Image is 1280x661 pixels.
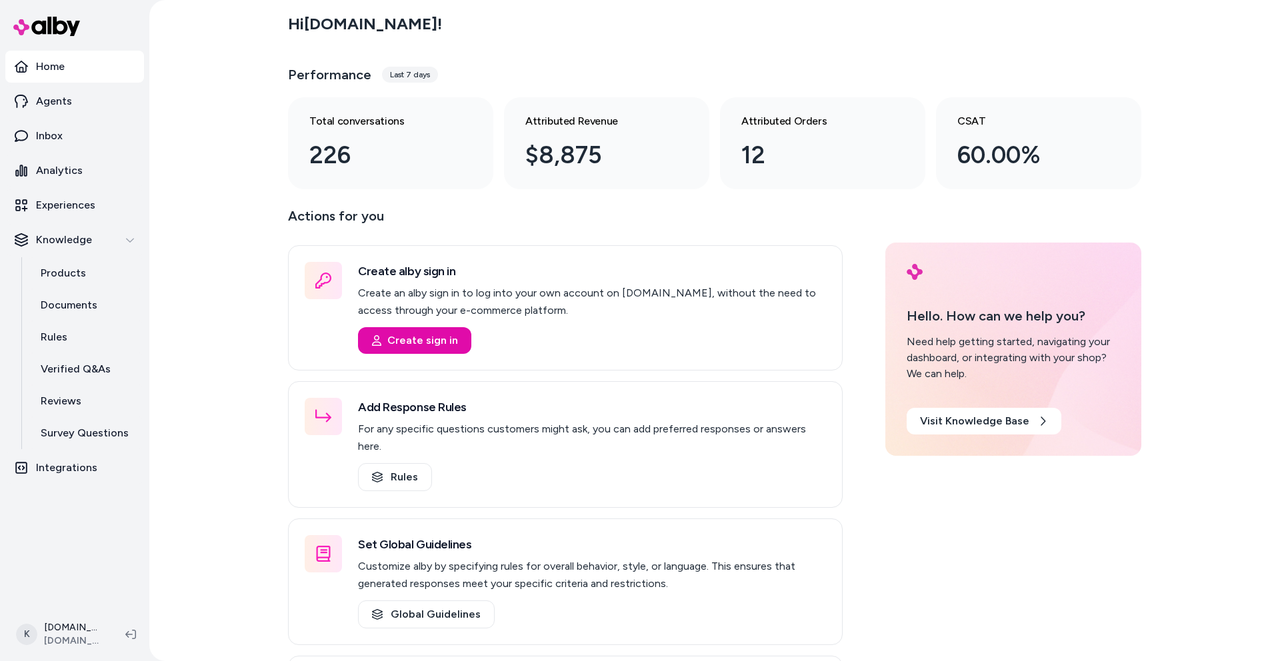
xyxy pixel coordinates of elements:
[288,65,371,84] h3: Performance
[5,224,144,256] button: Knowledge
[504,97,709,189] a: Attributed Revenue $8,875
[5,189,144,221] a: Experiences
[358,558,826,592] p: Customize alby by specifying rules for overall behavior, style, or language. This ensures that ge...
[36,59,65,75] p: Home
[907,408,1061,434] a: Visit Knowledge Base
[288,205,843,237] p: Actions for you
[27,385,144,417] a: Reviews
[741,137,883,173] div: 12
[936,97,1141,189] a: CSAT 60.00%
[27,257,144,289] a: Products
[41,329,67,345] p: Rules
[27,289,144,321] a: Documents
[957,137,1099,173] div: 60.00%
[5,155,144,187] a: Analytics
[525,137,667,173] div: $8,875
[44,634,104,648] span: [DOMAIN_NAME]
[41,393,81,409] p: Reviews
[5,85,144,117] a: Agents
[907,264,923,280] img: alby Logo
[27,321,144,353] a: Rules
[44,621,104,634] p: [DOMAIN_NAME] Shopify
[907,334,1120,382] div: Need help getting started, navigating your dashboard, or integrating with your shop? We can help.
[358,285,826,319] p: Create an alby sign in to log into your own account on [DOMAIN_NAME], without the need to access ...
[358,600,495,628] a: Global Guidelines
[41,265,86,281] p: Products
[382,67,438,83] div: Last 7 days
[8,613,115,656] button: K[DOMAIN_NAME] Shopify[DOMAIN_NAME]
[358,463,432,491] a: Rules
[358,420,826,455] p: For any specific questions customers might ask, you can add preferred responses or answers here.
[36,128,63,144] p: Inbox
[27,417,144,449] a: Survey Questions
[525,113,667,129] h3: Attributed Revenue
[36,232,92,248] p: Knowledge
[288,97,493,189] a: Total conversations 226
[16,624,37,645] span: K
[36,460,97,476] p: Integrations
[907,306,1120,326] p: Hello. How can we help you?
[41,425,129,441] p: Survey Questions
[358,398,826,416] h3: Add Response Rules
[358,327,471,354] button: Create sign in
[720,97,925,189] a: Attributed Orders 12
[358,262,826,281] h3: Create alby sign in
[13,17,80,36] img: alby Logo
[358,535,826,554] h3: Set Global Guidelines
[741,113,883,129] h3: Attributed Orders
[41,297,97,313] p: Documents
[309,137,451,173] div: 226
[36,197,95,213] p: Experiences
[5,452,144,484] a: Integrations
[309,113,451,129] h3: Total conversations
[5,51,144,83] a: Home
[36,163,83,179] p: Analytics
[41,361,111,377] p: Verified Q&As
[5,120,144,152] a: Inbox
[288,14,442,34] h2: Hi [DOMAIN_NAME] !
[36,93,72,109] p: Agents
[27,353,144,385] a: Verified Q&As
[957,113,1099,129] h3: CSAT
